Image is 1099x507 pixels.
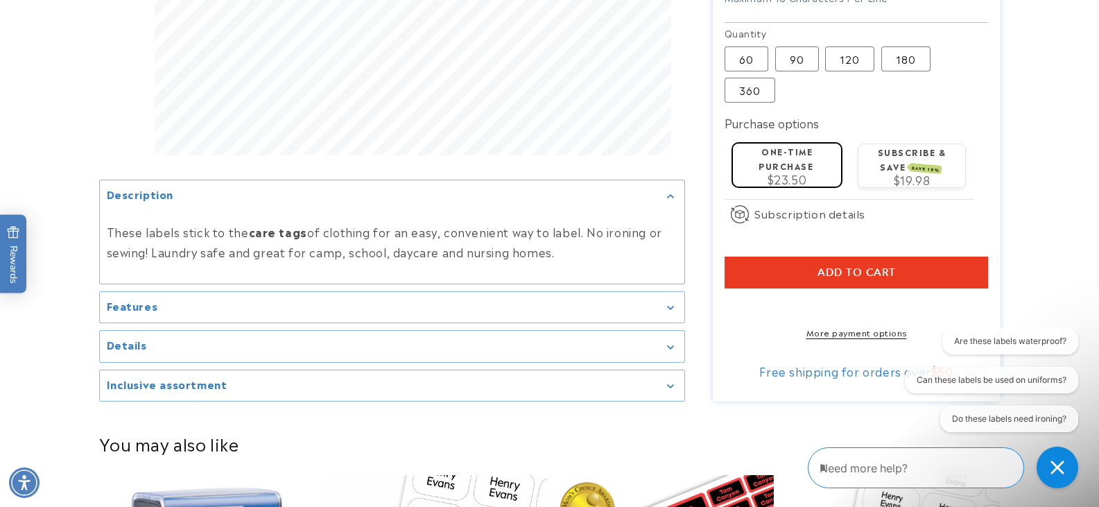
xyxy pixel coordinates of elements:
[100,291,684,323] summary: Features
[249,223,307,240] strong: care tags
[107,338,147,352] h2: Details
[759,145,813,172] label: One-time purchase
[725,114,819,131] label: Purchase options
[725,78,775,103] label: 360
[894,171,931,188] span: $19.98
[725,26,768,40] legend: Quantity
[9,467,40,498] div: Accessibility Menu
[107,377,227,390] h2: Inclusive assortment
[725,364,988,378] div: Free shipping for orders over
[754,205,865,222] span: Subscription details
[817,266,896,279] span: Add to cart
[107,298,158,312] h2: Features
[100,180,684,211] summary: Description
[99,433,1001,454] h2: You may also like
[878,146,946,173] label: Subscribe & save
[910,163,942,174] span: SAVE 15%
[825,46,874,71] label: 120
[100,370,684,401] summary: Inclusive assortment
[881,46,931,71] label: 180
[775,46,819,71] label: 90
[100,331,684,362] summary: Details
[725,257,988,289] button: Add to cart
[7,225,20,283] span: Rewards
[808,442,1085,493] iframe: Gorgias Floating Chat
[107,222,677,262] p: These labels stick to the of clothing for an easy, convenient way to label. No ironing or sewing!...
[893,328,1085,445] iframe: Gorgias live chat conversation starters
[768,171,807,187] span: $23.50
[725,46,768,71] label: 60
[725,326,988,338] a: More payment options
[11,396,175,438] iframe: Sign Up via Text for Offers
[107,187,174,200] h2: Description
